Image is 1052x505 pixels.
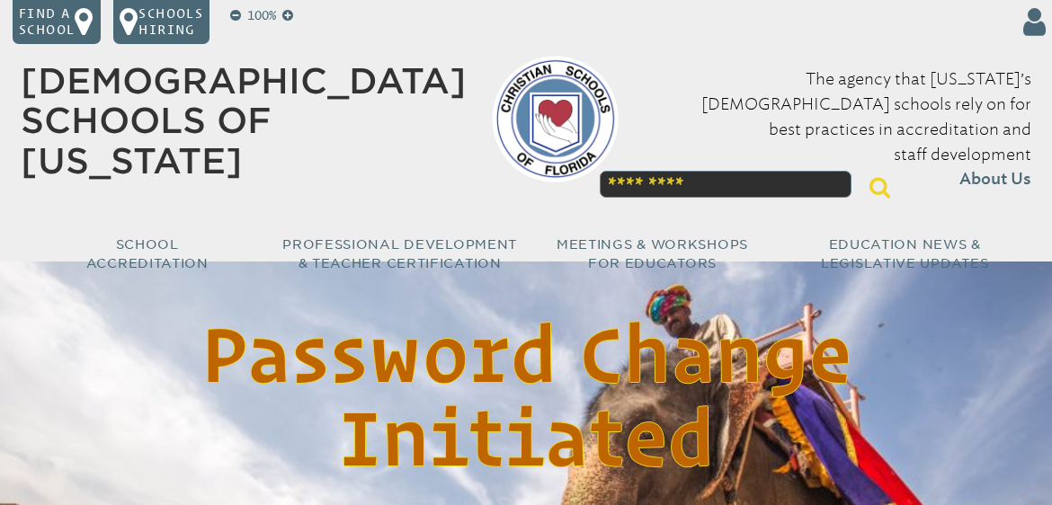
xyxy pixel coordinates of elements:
[138,6,203,38] p: Schools Hiring
[959,167,1031,192] span: About Us
[245,6,280,25] p: 100%
[282,237,517,270] span: Professional Development & Teacher Certification
[644,66,1031,192] p: The agency that [US_STATE]’s [DEMOGRAPHIC_DATA] schools rely on for best practices in accreditati...
[19,6,75,38] p: Find a school
[21,60,467,182] a: [DEMOGRAPHIC_DATA] Schools of [US_STATE]
[120,299,932,491] h1: Password Change Initiated
[821,237,988,270] span: Education News & Legislative Updates
[86,237,209,270] span: School Accreditation
[492,56,618,182] img: csf-logo-web-colors.png
[557,237,748,270] span: Meetings & Workshops for Educators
